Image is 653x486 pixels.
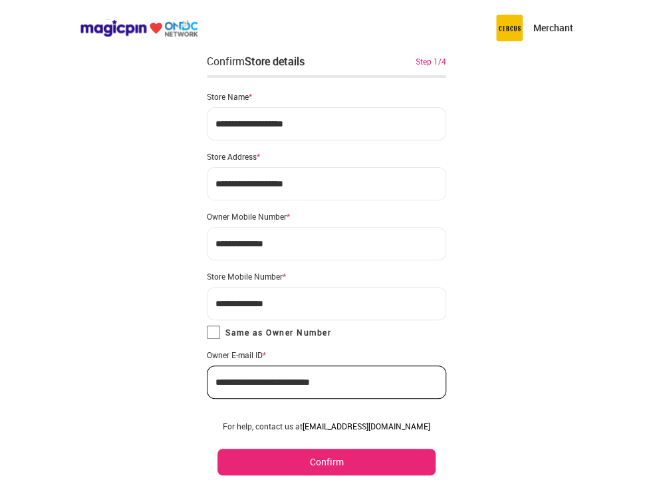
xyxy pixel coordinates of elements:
input: Same as Owner Number [207,326,220,339]
div: Owner E-mail ID [207,350,446,360]
div: Step 1/4 [416,55,446,67]
div: Store details [245,54,305,69]
img: circus.b677b59b.png [496,15,523,41]
p: Merchant [533,21,573,35]
button: Confirm [217,449,436,475]
div: Store Address [207,151,446,162]
label: Same as Owner Number [207,326,331,339]
div: Store Mobile Number [207,271,446,282]
div: Confirm [207,53,305,69]
div: Store Name [207,91,446,102]
div: Owner Mobile Number [207,211,446,222]
a: [EMAIL_ADDRESS][DOMAIN_NAME] [303,421,430,431]
div: For help, contact us at [217,421,436,431]
img: ondc-logo-new-small.8a59708e.svg [80,19,198,37]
